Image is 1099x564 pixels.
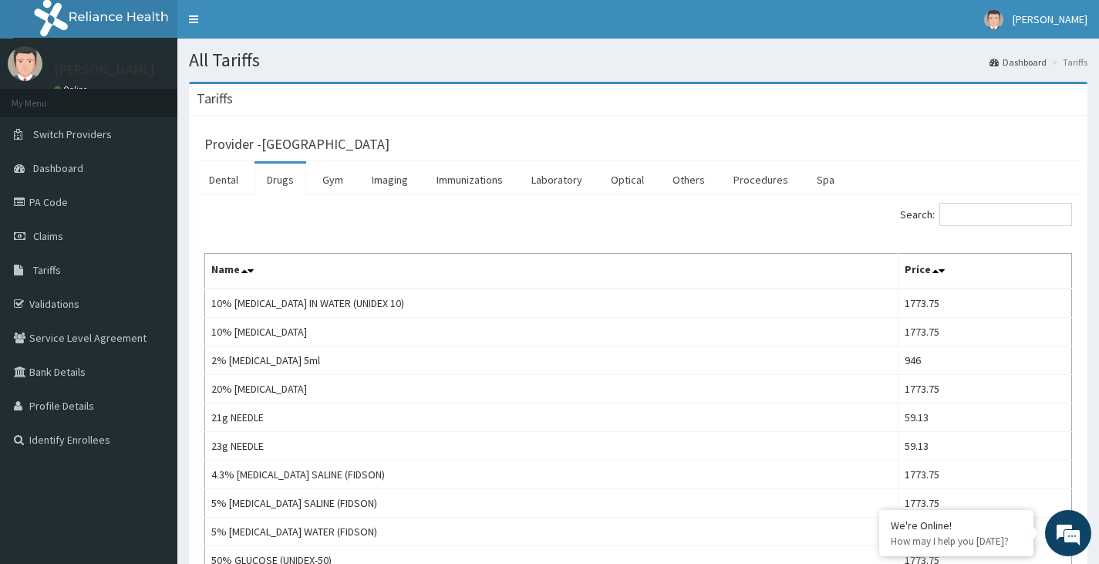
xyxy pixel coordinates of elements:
td: 21g NEEDLE [205,404,898,432]
td: 5% [MEDICAL_DATA] WATER (FIDSON) [205,518,898,546]
td: 20% [MEDICAL_DATA] [205,375,898,404]
h1: All Tariffs [189,50,1087,70]
img: User Image [984,10,1003,29]
td: 10% [MEDICAL_DATA] IN WATER (UNIDEX 10) [205,289,898,318]
div: We're Online! [891,518,1022,532]
span: Dashboard [33,161,83,175]
td: 1773.75 [898,375,1072,404]
label: Search: [900,203,1072,226]
p: How may I help you today? [891,535,1022,548]
a: Laboratory [519,164,595,196]
h3: Provider - [GEOGRAPHIC_DATA] [204,137,389,151]
a: Dental [197,164,251,196]
a: Drugs [255,164,306,196]
td: 59.13 [898,404,1072,432]
a: Procedures [721,164,801,196]
span: Switch Providers [33,127,112,141]
input: Search: [939,203,1072,226]
span: Tariffs [33,263,61,277]
a: Online [54,84,91,95]
span: Claims [33,229,63,243]
td: 23g NEEDLE [205,432,898,461]
th: Price [898,254,1072,289]
td: 2% [MEDICAL_DATA] 5ml [205,346,898,375]
a: Imaging [359,164,420,196]
td: 10% [MEDICAL_DATA] [205,318,898,346]
th: Name [205,254,898,289]
p: [PERSON_NAME] [54,62,155,76]
a: Dashboard [989,56,1047,69]
a: Spa [804,164,847,196]
td: 1773.75 [898,289,1072,318]
td: 4.3% [MEDICAL_DATA] SALINE (FIDSON) [205,461,898,489]
td: 946 [898,346,1072,375]
span: [PERSON_NAME] [1013,12,1087,26]
a: Gym [310,164,356,196]
a: Others [660,164,717,196]
img: User Image [8,46,42,81]
td: 1773.75 [898,489,1072,518]
h3: Tariffs [197,92,233,106]
td: 1773.75 [898,318,1072,346]
li: Tariffs [1048,56,1087,69]
a: Immunizations [424,164,515,196]
a: Optical [598,164,656,196]
td: 1773.75 [898,461,1072,489]
td: 5% [MEDICAL_DATA] SALINE (FIDSON) [205,489,898,518]
td: 59.13 [898,432,1072,461]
